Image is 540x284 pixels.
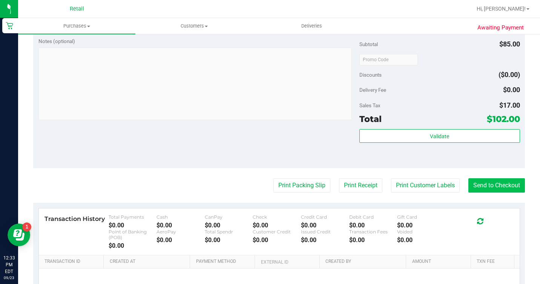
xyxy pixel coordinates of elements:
span: $17.00 [499,101,520,109]
div: AeroPay [156,229,205,235]
div: $0.00 [253,236,301,244]
a: Created By [325,259,403,265]
div: Transaction Fees [349,229,397,235]
div: $0.00 [397,236,445,244]
span: Deliveries [291,23,332,29]
p: 09/23 [3,275,15,281]
a: Created At [110,259,187,265]
p: 12:33 PM EDT [3,255,15,275]
a: Transaction ID [44,259,101,265]
span: ($0.00) [499,71,520,79]
span: $102.00 [487,114,520,124]
span: $0.00 [503,86,520,94]
input: Promo Code [359,54,418,65]
span: Sales Tax [359,102,380,108]
span: Awaiting Payment [477,23,524,32]
span: Purchases [18,23,135,29]
button: Print Receipt [339,178,382,193]
div: $0.00 [109,222,157,229]
inline-svg: Retail [6,22,13,29]
div: CanPay [205,214,253,220]
div: Check [253,214,301,220]
a: Amount [412,259,468,265]
a: Txn Fee [477,259,511,265]
div: $0.00 [156,222,205,229]
span: Customers [136,23,252,29]
div: $0.00 [397,222,445,229]
span: Validate [430,133,449,139]
iframe: Resource center [8,224,30,246]
span: Total [359,114,382,124]
div: Total Payments [109,214,157,220]
a: Payment Method [196,259,252,265]
button: Print Packing Slip [273,178,330,193]
div: $0.00 [109,242,157,249]
div: Voided [397,229,445,235]
th: External ID [255,255,319,269]
div: Total Spendr [205,229,253,235]
button: Print Customer Labels [391,178,460,193]
span: $85.00 [499,40,520,48]
div: $0.00 [301,236,349,244]
div: Point of Banking (POB) [109,229,157,240]
a: Customers [135,18,253,34]
span: Notes (optional) [38,38,75,44]
span: Delivery Fee [359,87,386,93]
div: $0.00 [156,236,205,244]
div: $0.00 [205,236,253,244]
div: Gift Card [397,214,445,220]
span: Retail [70,6,84,12]
div: $0.00 [253,222,301,229]
iframe: Resource center unread badge [22,222,31,232]
span: Discounts [359,68,382,82]
div: Cash [156,214,205,220]
div: Debit Card [349,214,397,220]
button: Send to Checkout [468,178,525,193]
a: Deliveries [253,18,370,34]
div: $0.00 [205,222,253,229]
span: Hi, [PERSON_NAME]! [477,6,526,12]
div: Credit Card [301,214,349,220]
div: Issued Credit [301,229,349,235]
span: Subtotal [359,41,378,47]
div: Customer Credit [253,229,301,235]
button: Validate [359,129,520,143]
div: $0.00 [301,222,349,229]
div: $0.00 [349,222,397,229]
a: Purchases [18,18,135,34]
div: $0.00 [349,236,397,244]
